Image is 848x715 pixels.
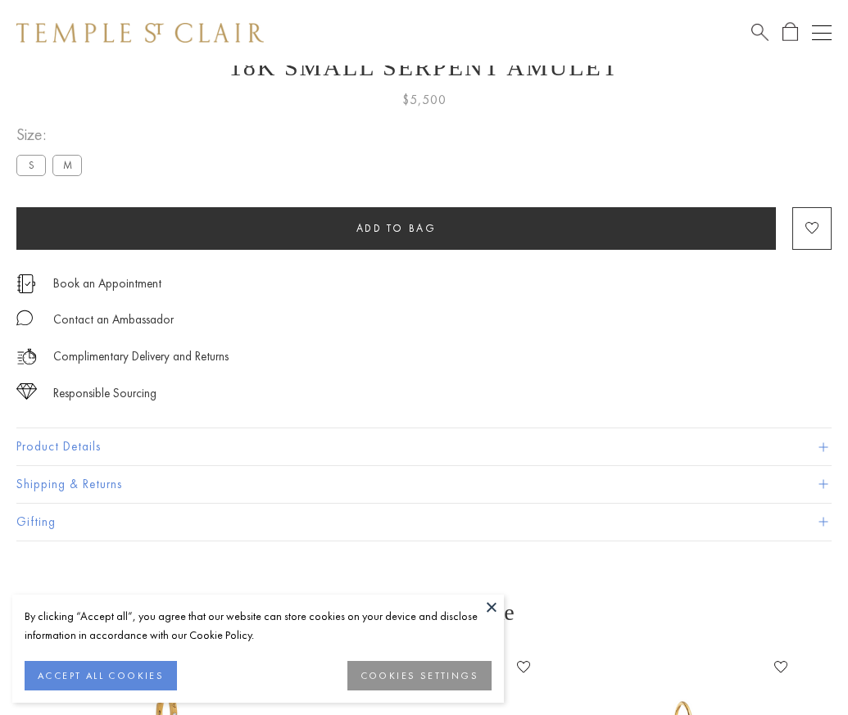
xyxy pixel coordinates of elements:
[16,274,36,293] img: icon_appointment.svg
[53,346,229,367] p: Complimentary Delivery and Returns
[16,504,832,541] button: Gifting
[16,383,37,400] img: icon_sourcing.svg
[16,121,88,148] span: Size:
[25,661,177,690] button: ACCEPT ALL COOKIES
[16,155,46,175] label: S
[347,661,492,690] button: COOKIES SETTINGS
[16,466,832,503] button: Shipping & Returns
[16,23,264,43] img: Temple St. Clair
[52,155,82,175] label: M
[782,22,798,43] a: Open Shopping Bag
[402,89,447,111] span: $5,500
[53,274,161,292] a: Book an Appointment
[16,428,832,465] button: Product Details
[16,310,33,326] img: MessageIcon-01_2.svg
[16,207,776,250] button: Add to bag
[356,221,437,235] span: Add to bag
[16,53,832,81] h1: 18K Small Serpent Amulet
[16,346,37,367] img: icon_delivery.svg
[25,607,492,645] div: By clicking “Accept all”, you agree that our website can store cookies on your device and disclos...
[53,383,156,404] div: Responsible Sourcing
[751,22,769,43] a: Search
[812,23,832,43] button: Open navigation
[53,310,174,330] div: Contact an Ambassador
